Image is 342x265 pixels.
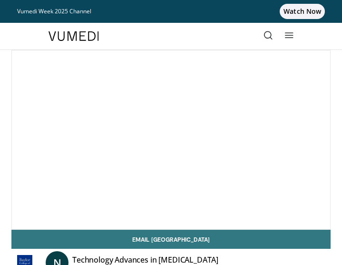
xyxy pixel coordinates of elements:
span: Watch Now [280,4,325,19]
a: Vumedi Week 2025 ChannelWatch Now [17,4,325,19]
img: VuMedi Logo [49,31,99,41]
a: Email [GEOGRAPHIC_DATA] [11,230,331,249]
video-js: Video Player [12,50,330,229]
